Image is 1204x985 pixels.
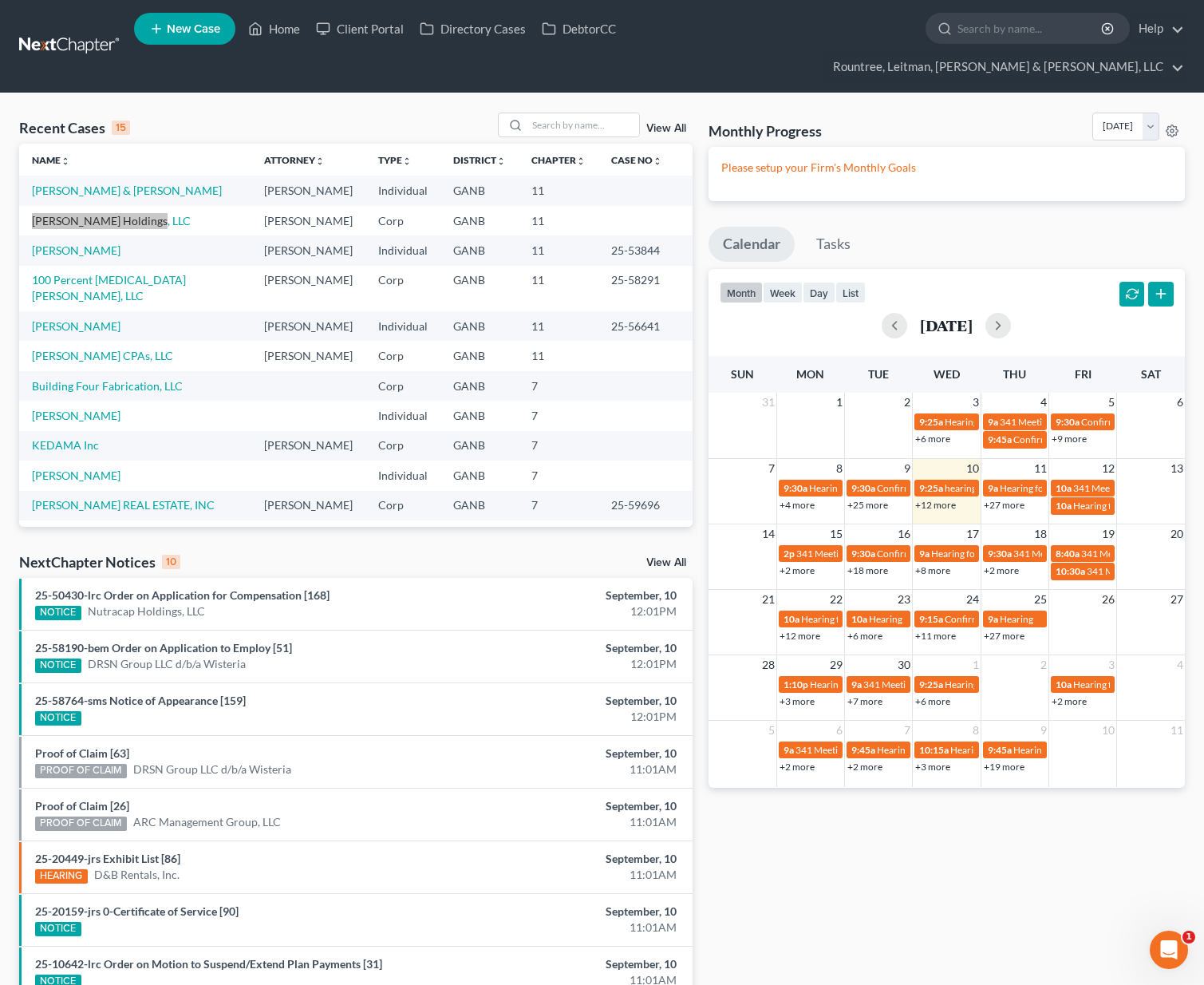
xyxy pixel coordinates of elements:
[611,154,662,166] a: Case Nounfold_more
[365,341,440,370] td: Corp
[760,655,776,674] span: 28
[1039,655,1048,674] span: 2
[915,433,950,445] a: +6 more
[1056,678,1072,690] span: 10a
[965,459,981,478] span: 10
[94,867,180,883] a: D&B Rentals, Inc.
[919,482,943,494] span: 9:25a
[965,524,981,544] span: 17
[61,156,70,166] i: unfold_more
[796,367,824,381] span: Mon
[795,744,863,756] span: 341 Meeting for
[1032,590,1048,609] span: 25
[828,524,844,544] span: 15
[784,482,807,494] span: 9:30a
[519,520,598,550] td: 7
[440,311,519,341] td: GANB
[803,282,835,303] button: day
[88,603,205,619] a: Nutracap Holdings, LLC
[496,156,506,166] i: unfold_more
[988,548,1012,560] span: 9:30a
[473,814,677,830] div: 11:01AM
[440,520,519,550] td: GANB
[784,548,795,560] span: 2p
[35,694,246,707] a: 25-58764-sms Notice of Appearance [159]
[646,123,686,134] a: View All
[1073,500,1121,512] span: Hearing for
[851,548,875,560] span: 9:30a
[365,176,440,205] td: Individual
[412,14,534,43] a: Directory Cases
[1182,931,1195,943] span: 1
[802,227,865,262] a: Tasks
[945,482,991,494] span: hearing for
[1081,548,1148,560] span: 341 Meeting for
[851,678,862,690] span: 9a
[473,867,677,883] div: 11:01AM
[1169,524,1185,544] span: 20
[35,922,81,936] div: NOTICE
[988,433,1012,445] span: 9:45a
[847,761,882,773] a: +2 more
[984,499,1024,511] a: +27 more
[945,416,993,428] span: Hearing for
[809,482,857,494] span: Hearing for
[1056,482,1072,494] span: 10a
[473,603,677,619] div: 12:01PM
[1175,393,1185,412] span: 6
[957,14,1103,43] input: Search by name...
[709,121,822,140] h3: Monthly Progress
[32,319,120,333] a: [PERSON_NAME]
[473,693,677,709] div: September, 10
[32,469,120,482] a: [PERSON_NAME]
[780,499,815,511] a: +4 more
[35,852,180,865] a: 25-20449-jrs Exhibit List [86]
[440,491,519,520] td: GANB
[868,367,889,381] span: Tue
[162,555,180,569] div: 10
[835,721,844,740] span: 6
[519,401,598,430] td: 7
[877,744,910,756] span: Hearing
[825,53,1184,81] a: Rountree, Leitman, [PERSON_NAME] & [PERSON_NAME], LLC
[473,746,677,761] div: September, 10
[240,14,308,43] a: Home
[534,14,624,43] a: DebtorCC
[1056,548,1080,560] span: 8:40a
[519,461,598,490] td: 7
[934,367,960,381] span: Wed
[720,282,763,303] button: month
[988,613,998,625] span: 9a
[1100,524,1116,544] span: 19
[1169,459,1185,478] span: 13
[251,266,365,311] td: [PERSON_NAME]
[1100,721,1116,740] span: 10
[251,176,365,205] td: [PERSON_NAME]
[1000,482,1048,494] span: Hearing for
[780,695,815,707] a: +3 more
[32,273,186,303] a: 100 Percent [MEDICAL_DATA] [PERSON_NAME], LLC
[365,431,440,461] td: Corp
[1013,548,1080,560] span: 341 Meeting for
[950,744,1151,756] span: Hearing for [PERSON_NAME] [PERSON_NAME]
[519,266,598,311] td: 11
[473,798,677,814] div: September, 10
[35,957,382,971] a: 25-10642-lrc Order on Motion to Suspend/Extend Plan Payments [31]
[473,761,677,777] div: 11:01AM
[378,154,412,166] a: Typeunfold_more
[315,156,325,166] i: unfold_more
[984,761,1024,773] a: +19 more
[801,613,1047,625] span: Hearing for Seyria [PERSON_NAME] and [PERSON_NAME]
[365,206,440,235] td: Corp
[1013,744,1138,756] span: Hearing for [PERSON_NAME]
[877,482,1080,494] span: Confirmation Hearing for [PERSON_NAME] Bass
[919,678,943,690] span: 9:25a
[919,548,930,560] span: 9a
[440,235,519,265] td: GANB
[32,243,120,257] a: [PERSON_NAME]
[32,214,191,227] a: [PERSON_NAME] Holdings, LLC
[440,401,519,430] td: GANB
[1000,613,1033,625] span: Hearing
[919,416,943,428] span: 9:25a
[1052,695,1087,707] a: +2 more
